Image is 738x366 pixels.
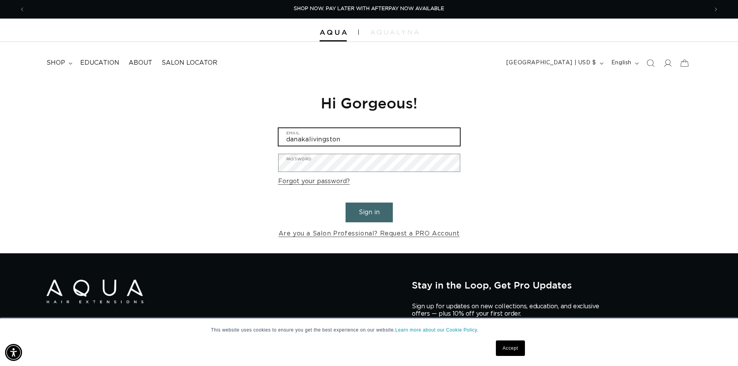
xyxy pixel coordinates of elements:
span: [GEOGRAPHIC_DATA] | USD $ [506,59,596,67]
span: About [129,59,152,67]
a: Education [76,54,124,72]
a: Learn more about our Cookie Policy. [395,327,478,333]
iframe: Chat Widget [635,282,738,366]
p: Sign up for updates on new collections, education, and exclusive offers — plus 10% off your first... [412,303,606,318]
input: Email [279,128,460,146]
h1: Hi Gorgeous! [278,93,460,112]
span: English [611,59,631,67]
img: Aqua Hair Extensions [46,280,143,303]
button: [GEOGRAPHIC_DATA] | USD $ [502,56,607,70]
img: Aqua Hair Extensions [320,30,347,35]
summary: shop [42,54,76,72]
a: Accept [496,340,525,356]
button: Next announcement [707,2,724,17]
h2: Stay in the Loop, Get Pro Updates [412,280,692,290]
span: Education [80,59,119,67]
img: aqualyna.com [370,30,419,34]
span: Salon Locator [162,59,217,67]
div: Accessibility Menu [5,344,22,361]
button: Previous announcement [14,2,31,17]
a: Salon Locator [157,54,222,72]
summary: Search [642,55,659,72]
button: Sign in [346,203,393,222]
a: Forgot your password? [278,176,350,187]
span: SHOP NOW. PAY LATER WITH AFTERPAY NOW AVAILABLE [294,6,444,11]
p: This website uses cookies to ensure you get the best experience on our website. [211,326,527,333]
span: shop [46,59,65,67]
a: About [124,54,157,72]
a: Are you a Salon Professional? Request a PRO Account [279,228,460,239]
button: English [607,56,642,70]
